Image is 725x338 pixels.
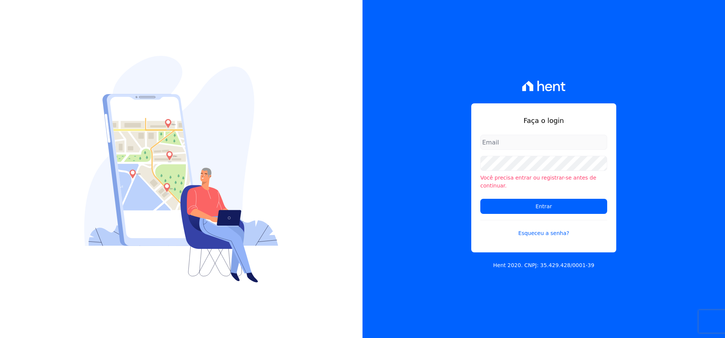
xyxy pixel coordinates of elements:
img: Login [84,56,278,283]
input: Email [480,135,607,150]
li: Você precisa entrar ou registrar-se antes de continuar. [480,174,607,190]
p: Hent 2020. CNPJ: 35.429.428/0001-39 [493,261,594,269]
a: Esqueceu a senha? [480,220,607,237]
input: Entrar [480,199,607,214]
h1: Faça o login [480,115,607,126]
